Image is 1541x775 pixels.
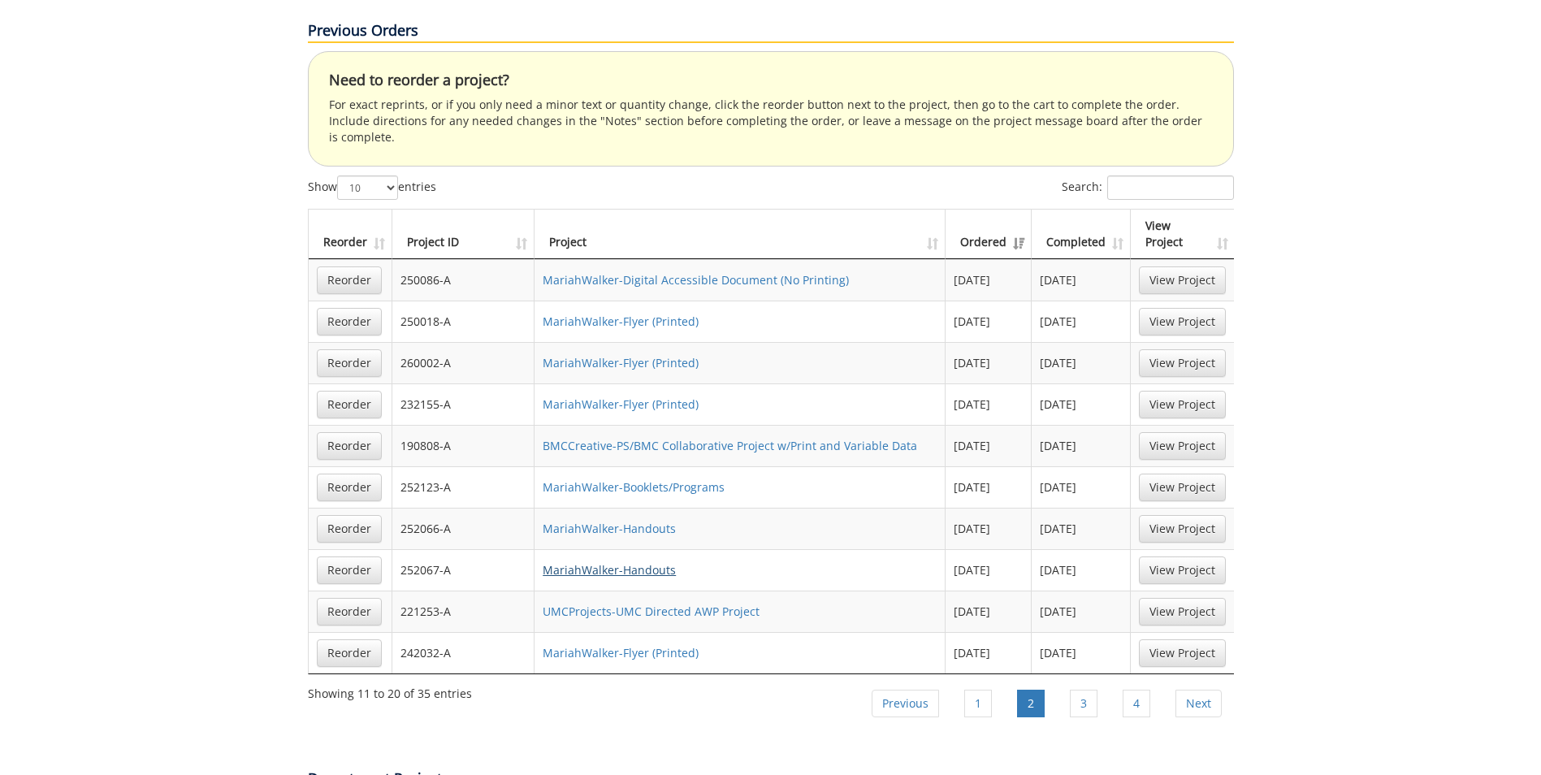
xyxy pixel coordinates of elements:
[1175,690,1222,717] a: Next
[317,639,382,667] a: Reorder
[317,598,382,626] a: Reorder
[1139,515,1226,543] a: View Project
[1017,690,1045,717] a: 2
[946,466,1032,508] td: [DATE]
[946,342,1032,383] td: [DATE]
[1139,474,1226,501] a: View Project
[1123,690,1150,717] a: 4
[392,210,535,259] th: Project ID: activate to sort column ascending
[1139,391,1226,418] a: View Project
[946,301,1032,342] td: [DATE]
[1139,639,1226,667] a: View Project
[309,210,392,259] th: Reorder: activate to sort column ascending
[1032,383,1131,425] td: [DATE]
[1131,210,1234,259] th: View Project: activate to sort column ascending
[543,272,849,288] a: MariahWalker-Digital Accessible Document (No Printing)
[329,72,1213,89] h4: Need to reorder a project?
[392,425,535,466] td: 190808-A
[392,301,535,342] td: 250018-A
[543,355,699,370] a: MariahWalker-Flyer (Printed)
[317,308,382,336] a: Reorder
[1032,466,1131,508] td: [DATE]
[317,266,382,294] a: Reorder
[543,314,699,329] a: MariahWalker-Flyer (Printed)
[392,466,535,508] td: 252123-A
[337,175,398,200] select: Showentries
[946,591,1032,632] td: [DATE]
[317,556,382,584] a: Reorder
[392,549,535,591] td: 252067-A
[1032,549,1131,591] td: [DATE]
[317,474,382,501] a: Reorder
[535,210,946,259] th: Project: activate to sort column ascending
[964,690,992,717] a: 1
[1107,175,1234,200] input: Search:
[329,97,1213,145] p: For exact reprints, or if you only need a minor text or quantity change, click the reorder button...
[317,349,382,377] a: Reorder
[1032,210,1131,259] th: Completed: activate to sort column ascending
[392,383,535,425] td: 232155-A
[946,383,1032,425] td: [DATE]
[317,391,382,418] a: Reorder
[308,20,1234,43] p: Previous Orders
[1032,425,1131,466] td: [DATE]
[392,632,535,673] td: 242032-A
[1070,690,1097,717] a: 3
[946,210,1032,259] th: Ordered: activate to sort column ascending
[1032,632,1131,673] td: [DATE]
[308,679,472,702] div: Showing 11 to 20 of 35 entries
[946,632,1032,673] td: [DATE]
[392,591,535,632] td: 221253-A
[1139,349,1226,377] a: View Project
[543,645,699,660] a: MariahWalker-Flyer (Printed)
[543,438,917,453] a: BMCCreative-PS/BMC Collaborative Project w/Print and Variable Data
[1139,432,1226,460] a: View Project
[946,425,1032,466] td: [DATE]
[392,259,535,301] td: 250086-A
[392,342,535,383] td: 260002-A
[1062,175,1234,200] label: Search:
[1032,508,1131,549] td: [DATE]
[872,690,939,717] a: Previous
[543,521,676,536] a: MariahWalker-Handouts
[543,396,699,412] a: MariahWalker-Flyer (Printed)
[946,508,1032,549] td: [DATE]
[308,175,436,200] label: Show entries
[1139,556,1226,584] a: View Project
[1032,259,1131,301] td: [DATE]
[1139,266,1226,294] a: View Project
[543,562,676,578] a: MariahWalker-Handouts
[543,479,725,495] a: MariahWalker-Booklets/Programs
[1032,591,1131,632] td: [DATE]
[392,508,535,549] td: 252066-A
[543,604,760,619] a: UMCProjects-UMC Directed AWP Project
[1032,342,1131,383] td: [DATE]
[1032,301,1131,342] td: [DATE]
[1139,308,1226,336] a: View Project
[946,549,1032,591] td: [DATE]
[946,259,1032,301] td: [DATE]
[317,432,382,460] a: Reorder
[317,515,382,543] a: Reorder
[1139,598,1226,626] a: View Project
